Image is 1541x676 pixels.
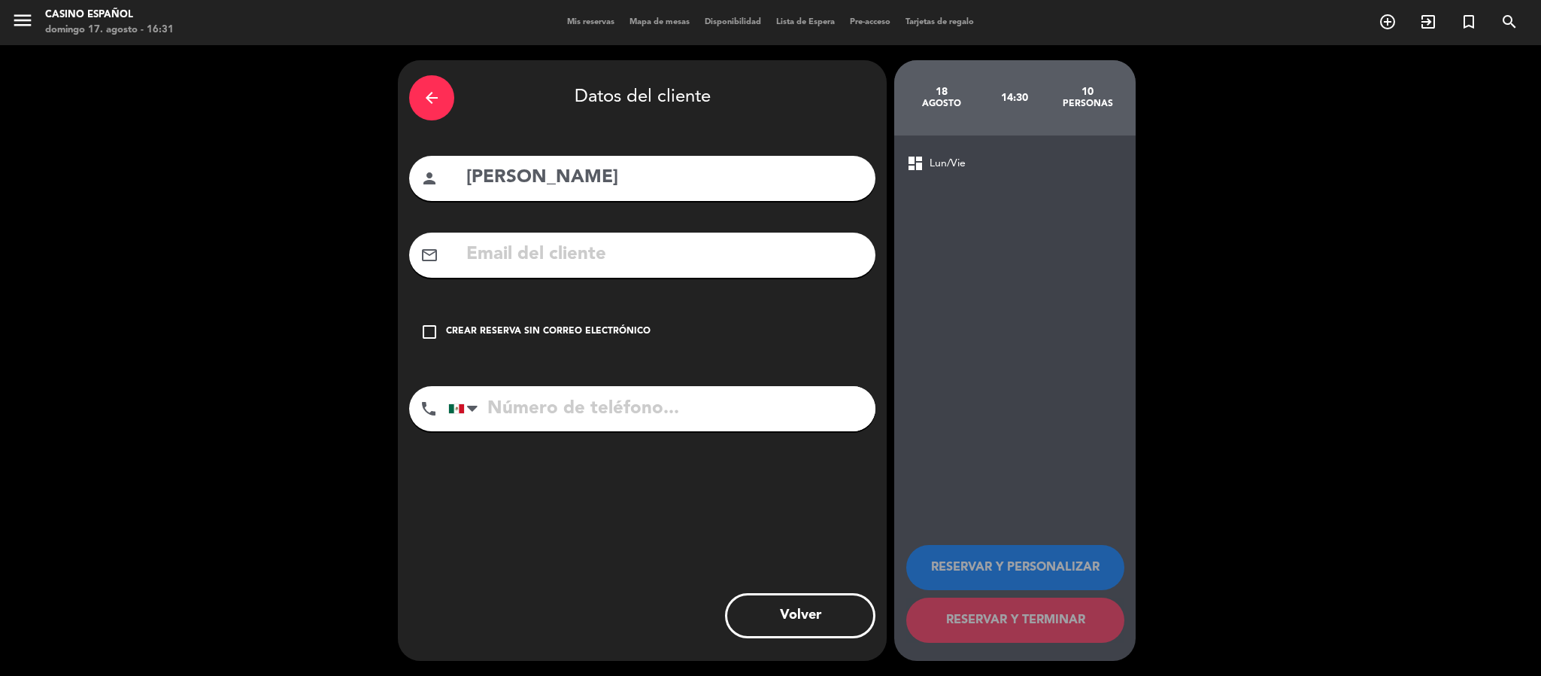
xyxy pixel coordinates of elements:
span: Lista de Espera [769,18,842,26]
div: 10 [1051,86,1124,98]
button: menu [11,9,34,37]
i: menu [11,9,34,32]
input: Nombre del cliente [465,163,864,193]
div: agosto [905,98,978,110]
button: Volver [725,593,875,638]
span: Lun/Vie [930,155,966,172]
button: RESERVAR Y TERMINAR [906,598,1124,643]
i: exit_to_app [1419,13,1437,31]
span: Tarjetas de regalo [898,18,981,26]
i: check_box_outline_blank [420,323,438,341]
div: Casino Español [45,8,174,23]
i: search [1500,13,1518,31]
input: Número de teléfono... [448,386,875,431]
i: phone [420,400,438,418]
span: Mis reservas [560,18,622,26]
div: Mexico (México): +52 [449,387,484,431]
i: person [420,169,438,187]
button: RESERVAR Y PERSONALIZAR [906,545,1124,590]
div: 14:30 [978,72,1051,124]
i: add_circle_outline [1379,13,1397,31]
span: Pre-acceso [842,18,898,26]
i: arrow_back [423,89,441,107]
div: domingo 17. agosto - 16:31 [45,23,174,38]
span: Mapa de mesas [622,18,697,26]
div: personas [1051,98,1124,110]
span: dashboard [906,154,924,172]
span: Disponibilidad [697,18,769,26]
i: turned_in_not [1460,13,1478,31]
input: Email del cliente [465,239,864,270]
i: mail_outline [420,246,438,264]
div: Datos del cliente [409,72,875,124]
div: Crear reserva sin correo electrónico [446,324,651,340]
div: 18 [905,86,978,98]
